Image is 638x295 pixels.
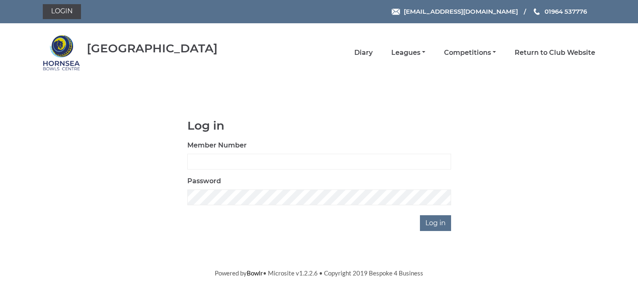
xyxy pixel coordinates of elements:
[87,42,218,55] div: [GEOGRAPHIC_DATA]
[187,119,451,132] h1: Log in
[515,48,595,57] a: Return to Club Website
[215,269,423,277] span: Powered by • Microsite v1.2.2.6 • Copyright 2019 Bespoke 4 Business
[187,140,247,150] label: Member Number
[444,48,496,57] a: Competitions
[187,176,221,186] label: Password
[247,269,263,277] a: Bowlr
[404,7,518,15] span: [EMAIL_ADDRESS][DOMAIN_NAME]
[392,7,518,16] a: Email [EMAIL_ADDRESS][DOMAIN_NAME]
[545,7,587,15] span: 01964 537776
[420,215,451,231] input: Log in
[43,34,80,71] img: Hornsea Bowls Centre
[534,8,540,15] img: Phone us
[43,4,81,19] a: Login
[391,48,425,57] a: Leagues
[532,7,587,16] a: Phone us 01964 537776
[392,9,400,15] img: Email
[354,48,373,57] a: Diary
